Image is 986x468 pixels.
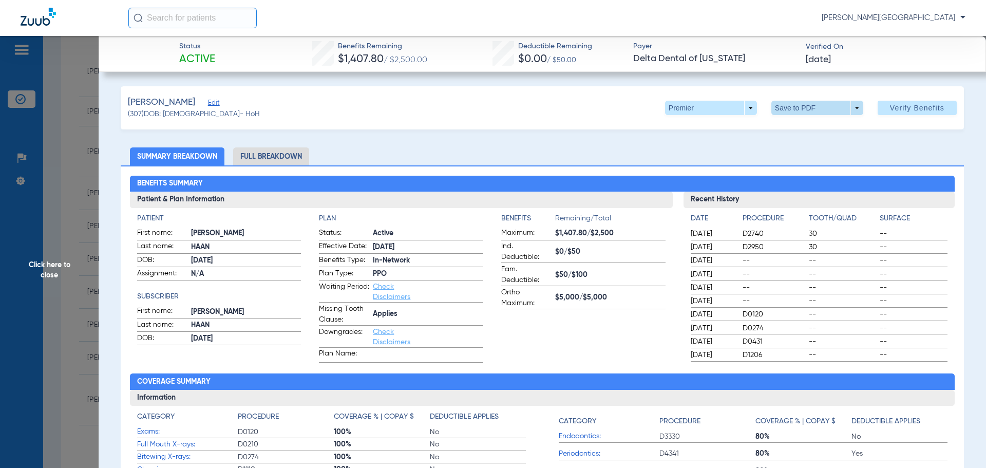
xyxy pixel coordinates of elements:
span: Delta Dental of [US_STATE] [633,52,797,65]
span: Payer [633,41,797,52]
span: First name: [137,306,187,318]
h4: Plan [319,213,483,224]
span: -- [809,350,877,360]
a: Check Disclaimers [373,328,410,346]
span: Edit [208,99,217,109]
span: Active [179,52,215,67]
span: 100% [334,427,430,437]
span: -- [880,309,947,320]
span: -- [880,350,947,360]
span: D0120 [743,309,805,320]
app-breakdown-title: Coverage % | Copay $ [334,411,430,426]
span: [DATE] [691,269,734,279]
span: [PERSON_NAME][GEOGRAPHIC_DATA] [822,13,965,23]
img: Search Icon [134,13,143,23]
span: [DATE] [691,350,734,360]
span: -- [809,269,877,279]
span: [DATE] [691,309,734,320]
h4: Tooth/Quad [809,213,877,224]
span: -- [880,283,947,293]
h3: Recent History [684,192,955,208]
span: Yes [851,448,947,459]
span: D2950 [743,242,805,252]
span: 80% [755,448,851,459]
span: $0/$50 [555,247,666,257]
h4: Deductible Applies [851,416,920,427]
span: [DATE] [191,333,301,344]
span: Fam. Deductible: [501,264,552,286]
span: -- [880,269,947,279]
span: DOB: [137,255,187,267]
span: D0120 [238,427,334,437]
span: [DATE] [691,283,734,293]
h4: Coverage % | Copay $ [334,411,414,422]
span: Status: [319,228,369,240]
span: [DATE] [806,53,831,66]
h4: Procedure [743,213,805,224]
a: Check Disclaimers [373,283,410,301]
span: D4341 [659,448,755,459]
span: Assignment: [137,268,187,280]
span: Ortho Maximum: [501,287,552,309]
span: $0.00 [518,54,547,65]
span: -- [809,323,877,333]
span: D0431 [743,336,805,347]
span: / $2,500.00 [384,56,427,64]
span: Benefits Type: [319,255,369,267]
span: -- [809,283,877,293]
span: $1,407.80/$2,500 [555,228,666,239]
app-breakdown-title: Tooth/Quad [809,213,877,228]
span: 100% [334,452,430,462]
span: Waiting Period: [319,282,369,302]
h2: Coverage Summary [130,373,955,390]
span: Verify Benefits [890,104,944,112]
app-breakdown-title: Date [691,213,734,228]
span: Last name: [137,320,187,332]
span: D2740 [743,229,805,239]
h4: Benefits [501,213,555,224]
span: Deductible Remaining [518,41,592,52]
span: Exams: [137,426,238,437]
h4: Deductible Applies [430,411,499,422]
span: -- [880,255,947,266]
span: -- [743,255,805,266]
h3: Information [130,390,955,406]
span: (307) DOB: [DEMOGRAPHIC_DATA] - HoH [128,109,260,120]
span: Applies [373,309,483,320]
span: [DATE] [691,242,734,252]
span: D0274 [238,452,334,462]
span: -- [743,269,805,279]
h2: Benefits Summary [130,176,955,192]
h4: Category [137,411,175,422]
span: [PERSON_NAME] [191,228,301,239]
span: N/A [191,269,301,279]
span: Active [373,228,483,239]
span: -- [880,242,947,252]
span: Missing Tooth Clause: [319,304,369,325]
span: $5,000/$5,000 [555,292,666,303]
li: Summary Breakdown [130,147,224,165]
h4: Procedure [659,416,700,427]
span: No [851,432,947,442]
h4: Category [559,416,596,427]
app-breakdown-title: Procedure [743,213,805,228]
h3: Patient & Plan Information [130,192,673,208]
app-breakdown-title: Procedure [659,411,755,430]
app-breakdown-title: Procedure [238,411,334,426]
span: 30 [809,242,877,252]
button: Premier [665,101,757,115]
span: D0274 [743,323,805,333]
app-breakdown-title: Surface [880,213,947,228]
span: No [430,427,526,437]
span: 80% [755,432,851,442]
button: Save to PDF [771,101,863,115]
app-breakdown-title: Category [559,411,659,430]
span: -- [809,296,877,306]
span: Plan Name: [319,348,369,362]
app-breakdown-title: Patient [137,213,301,224]
span: HAAN [191,320,301,331]
span: -- [880,296,947,306]
span: D3330 [659,432,755,442]
span: 100% [334,439,430,450]
span: [DATE] [691,296,734,306]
